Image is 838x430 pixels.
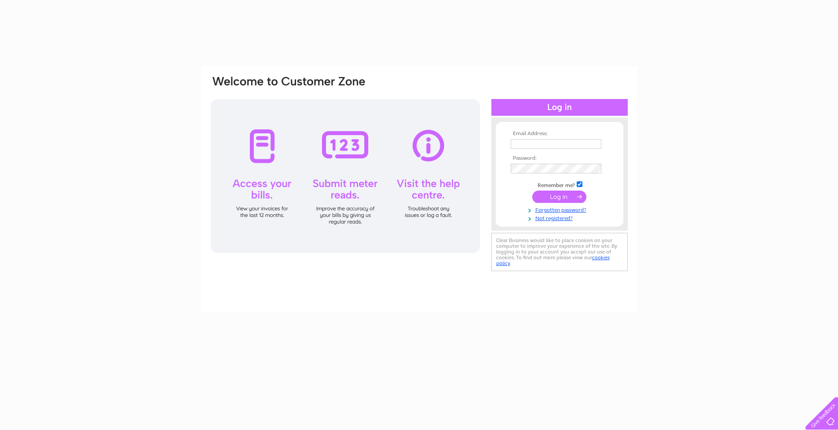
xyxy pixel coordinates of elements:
a: cookies policy [496,254,610,266]
div: Clear Business would like to place cookies on your computer to improve your experience of the sit... [491,233,628,271]
a: Not registered? [511,213,611,222]
th: Password: [509,155,611,162]
td: Remember me? [509,180,611,189]
input: Submit [532,191,586,203]
a: Forgotten password? [511,205,611,213]
th: Email Address: [509,131,611,137]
